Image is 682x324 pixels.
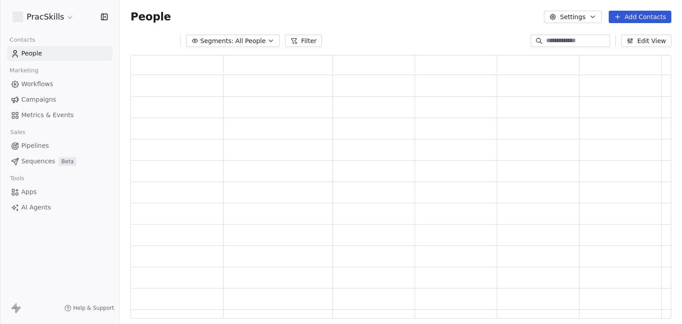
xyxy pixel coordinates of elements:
[621,35,671,47] button: Edit View
[200,36,234,46] span: Segments:
[6,64,42,77] span: Marketing
[7,77,112,91] a: Workflows
[73,304,114,312] span: Help & Support
[21,95,56,104] span: Campaigns
[6,172,28,185] span: Tools
[7,108,112,122] a: Metrics & Events
[7,92,112,107] a: Campaigns
[7,46,112,61] a: People
[11,9,75,24] button: PracSkills
[21,79,53,89] span: Workflows
[544,11,601,23] button: Settings
[7,200,112,215] a: AI Agents
[27,11,64,23] span: PracSkills
[7,154,112,169] a: SequencesBeta
[21,141,49,150] span: Pipelines
[59,157,76,166] span: Beta
[64,304,114,312] a: Help & Support
[7,185,112,199] a: Apps
[21,187,37,197] span: Apps
[609,11,671,23] button: Add Contacts
[131,10,171,24] span: People
[21,111,74,120] span: Metrics & Events
[21,157,55,166] span: Sequences
[235,36,266,46] span: All People
[7,138,112,153] a: Pipelines
[6,33,39,47] span: Contacts
[21,49,42,58] span: People
[285,35,322,47] button: Filter
[21,203,51,212] span: AI Agents
[6,126,29,139] span: Sales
